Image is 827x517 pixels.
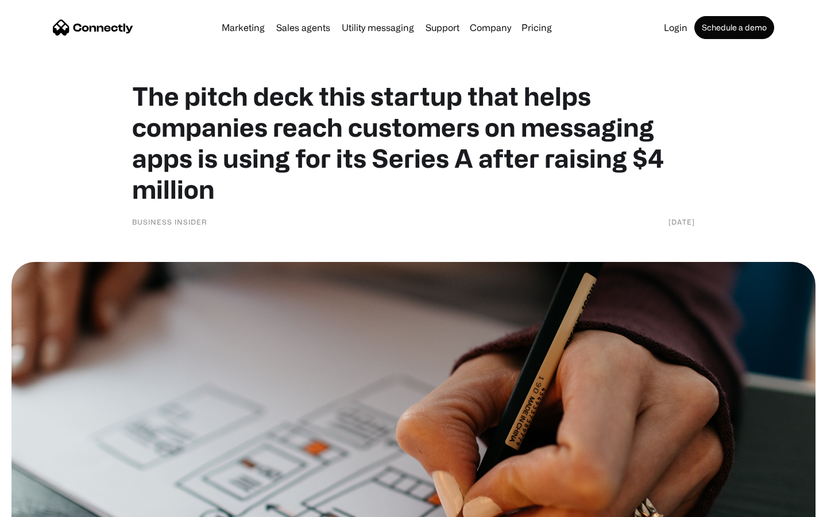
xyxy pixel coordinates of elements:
[421,23,464,32] a: Support
[337,23,419,32] a: Utility messaging
[517,23,557,32] a: Pricing
[466,20,515,36] div: Company
[272,23,335,32] a: Sales agents
[470,20,511,36] div: Company
[217,23,269,32] a: Marketing
[694,16,774,39] a: Schedule a demo
[132,80,695,205] h1: The pitch deck this startup that helps companies reach customers on messaging apps is using for i...
[132,216,207,227] div: Business Insider
[23,497,69,513] ul: Language list
[659,23,692,32] a: Login
[11,497,69,513] aside: Language selected: English
[53,19,133,36] a: home
[668,216,695,227] div: [DATE]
